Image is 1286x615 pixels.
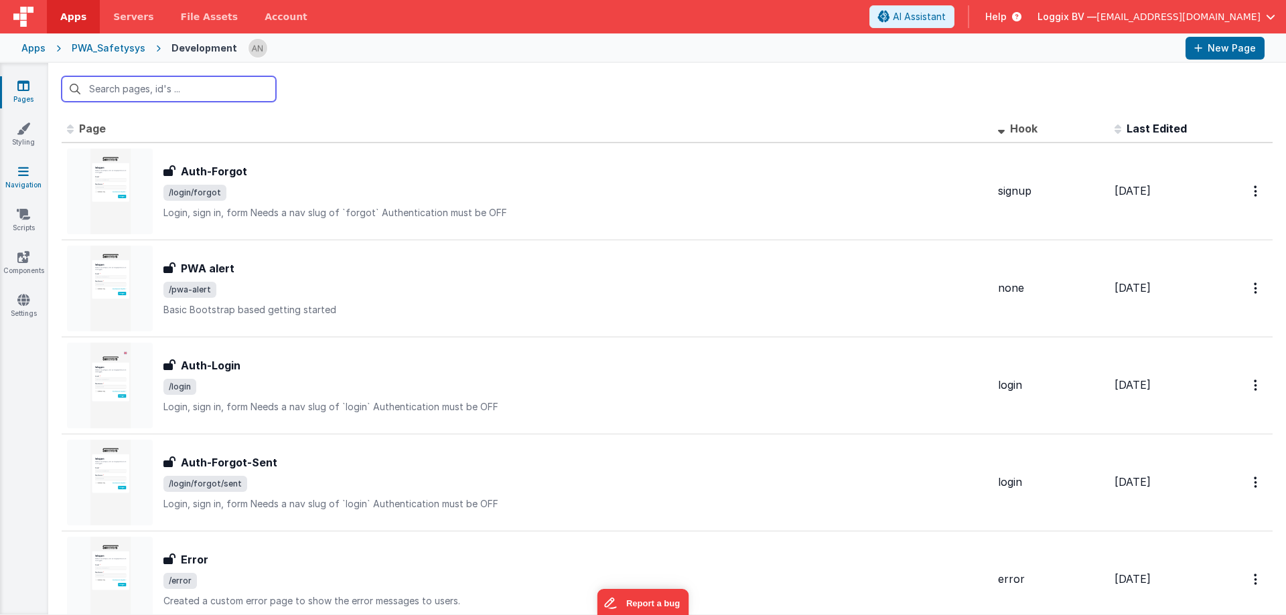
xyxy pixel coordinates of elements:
button: Loggix BV — [EMAIL_ADDRESS][DOMAIN_NAME] [1038,10,1275,23]
h3: Auth-Login [181,357,240,373]
p: Login, sign in, form Needs a nav slug of `forgot` Authentication must be OFF [163,206,987,219]
input: Search pages, id's ... [62,76,276,102]
h3: Error [181,551,208,567]
button: New Page [1186,37,1265,60]
div: Development [171,41,237,55]
span: [DATE] [1115,184,1151,197]
h3: Auth-Forgot [181,163,247,179]
button: Options [1246,468,1267,496]
h3: PWA alert [181,260,234,276]
span: /login/forgot/sent [163,476,247,492]
span: Servers [113,10,153,23]
span: /pwa-alert [163,282,216,298]
span: [DATE] [1115,378,1151,391]
div: signup [998,183,1104,199]
div: PWA_Safetysys [72,41,145,55]
p: Created a custom error page to show the error messages to users. [163,594,987,608]
button: Options [1246,371,1267,399]
span: /login/forgot [163,185,226,201]
span: Apps [60,10,86,23]
img: f1d78738b441ccf0e1fcb79415a71bae [248,39,267,58]
div: login [998,377,1104,393]
span: /login [163,379,196,395]
div: none [998,280,1104,296]
button: Options [1246,177,1267,205]
span: AI Assistant [893,10,946,23]
button: Options [1246,274,1267,302]
span: File Assets [181,10,238,23]
p: Login, sign in, form Needs a nav slug of `login` Authentication must be OFF [163,497,987,511]
span: Page [79,122,106,135]
span: [DATE] [1115,475,1151,489]
span: Hook [1010,122,1038,135]
span: [EMAIL_ADDRESS][DOMAIN_NAME] [1096,10,1261,23]
div: login [998,474,1104,490]
p: Basic Bootstrap based getting started [163,303,987,317]
span: [DATE] [1115,281,1151,294]
span: Loggix BV — [1038,10,1096,23]
button: AI Assistant [869,5,954,28]
div: Apps [21,41,46,55]
p: Login, sign in, form Needs a nav slug of `login` Authentication must be OFF [163,400,987,414]
div: error [998,572,1104,587]
span: Last Edited [1127,122,1187,135]
h3: Auth-Forgot-Sent [181,454,277,470]
span: Help [985,10,1007,23]
span: [DATE] [1115,572,1151,586]
span: /error [163,573,197,589]
button: Options [1246,565,1267,593]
